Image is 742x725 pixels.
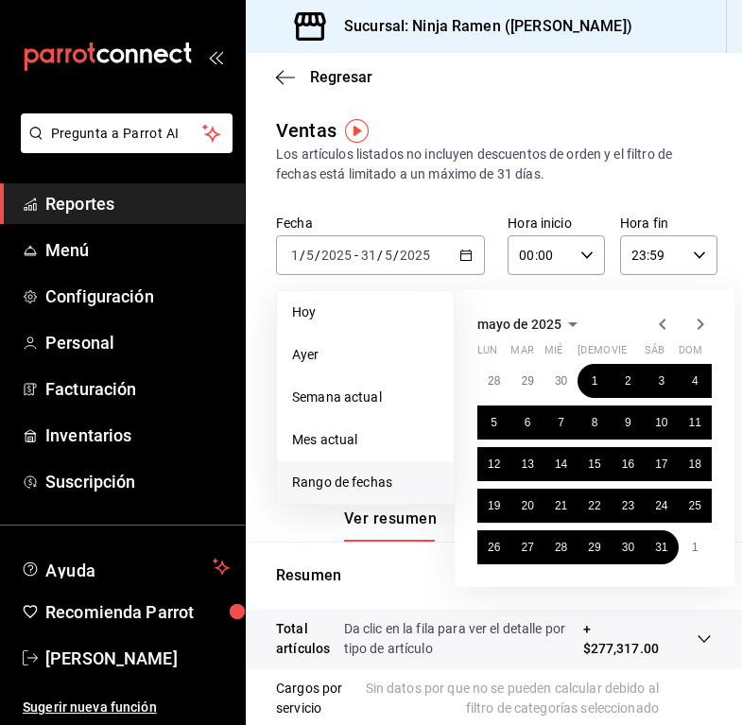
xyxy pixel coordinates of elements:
[555,499,567,512] abbr: 21 de mayo de 2025
[300,248,305,263] span: /
[592,374,598,388] abbr: 1 de mayo de 2025
[544,344,562,364] abbr: miércoles
[645,530,678,564] button: 31 de mayo de 2025
[578,489,611,523] button: 22 de mayo de 2025
[477,344,497,364] abbr: lunes
[622,457,634,471] abbr: 16 de mayo de 2025
[612,447,645,481] button: 16 de mayo de 2025
[45,646,230,671] span: [PERSON_NAME]
[510,530,544,564] button: 27 de mayo de 2025
[692,541,699,554] abbr: 1 de junio de 2025
[555,457,567,471] abbr: 14 de mayo de 2025
[612,364,645,398] button: 2 de mayo de 2025
[510,406,544,440] button: 6 de mayo de 2025
[384,248,393,263] input: --
[658,374,664,388] abbr: 3 de mayo de 2025
[558,416,564,429] abbr: 7 de mayo de 2025
[344,619,583,659] p: Da clic en la fila para ver el detalle por tipo de artículo
[45,599,230,625] span: Recomienda Parrot
[622,499,634,512] abbr: 23 de mayo de 2025
[320,248,353,263] input: ----
[45,376,230,402] span: Facturación
[276,68,372,86] button: Regresar
[625,374,631,388] abbr: 2 de mayo de 2025
[45,237,230,263] span: Menú
[645,406,678,440] button: 10 de mayo de 2025
[51,124,203,144] span: Pregunta a Parrot AI
[578,344,689,364] abbr: jueves
[583,619,659,659] p: + $277,317.00
[521,499,533,512] abbr: 20 de mayo de 2025
[544,364,578,398] button: 30 de abril de 2025
[544,489,578,523] button: 21 de mayo de 2025
[360,248,377,263] input: --
[393,248,399,263] span: /
[488,499,500,512] abbr: 19 de mayo de 2025
[276,145,712,184] div: Los artículos listados no incluyen descuentos de orden y el filtro de fechas está limitado a un m...
[329,15,632,38] h3: Sucursal: Ninja Ramen ([PERSON_NAME])
[578,406,611,440] button: 8 de mayo de 2025
[21,113,233,153] button: Pregunta a Parrot AI
[679,489,712,523] button: 25 de mayo de 2025
[349,679,712,718] p: Sin datos por que no se pueden calcular debido al filtro de categorías seleccionado
[645,489,678,523] button: 24 de mayo de 2025
[276,116,336,145] div: Ventas
[23,698,230,717] span: Sugerir nueva función
[508,216,605,230] label: Hora inicio
[655,457,667,471] abbr: 17 de mayo de 2025
[477,364,510,398] button: 28 de abril de 2025
[510,447,544,481] button: 13 de mayo de 2025
[292,473,439,492] span: Rango de fechas
[689,457,701,471] abbr: 18 de mayo de 2025
[578,447,611,481] button: 15 de mayo de 2025
[578,530,611,564] button: 29 de mayo de 2025
[477,313,584,336] button: mayo de 2025
[578,364,611,398] button: 1 de mayo de 2025
[544,447,578,481] button: 14 de mayo de 2025
[510,489,544,523] button: 20 de mayo de 2025
[354,248,358,263] span: -
[477,317,561,332] span: mayo de 2025
[310,68,372,86] span: Regresar
[620,216,717,230] label: Hora fin
[292,388,439,407] span: Semana actual
[679,364,712,398] button: 4 de mayo de 2025
[345,119,369,143] img: Tooltip marker
[555,541,567,554] abbr: 28 de mayo de 2025
[612,344,627,364] abbr: viernes
[292,345,439,365] span: Ayer
[315,248,320,263] span: /
[45,556,205,578] span: Ayuda
[679,344,702,364] abbr: domingo
[292,430,439,450] span: Mes actual
[290,248,300,263] input: --
[645,447,678,481] button: 17 de mayo de 2025
[510,364,544,398] button: 29 de abril de 2025
[588,499,600,512] abbr: 22 de mayo de 2025
[544,530,578,564] button: 28 de mayo de 2025
[276,216,485,230] label: Fecha
[399,248,431,263] input: ----
[305,248,315,263] input: --
[689,499,701,512] abbr: 25 de mayo de 2025
[612,489,645,523] button: 23 de mayo de 2025
[377,248,383,263] span: /
[679,406,712,440] button: 11 de mayo de 2025
[622,541,634,554] abbr: 30 de mayo de 2025
[276,679,349,718] p: Cargos por servicio
[488,457,500,471] abbr: 12 de mayo de 2025
[689,416,701,429] abbr: 11 de mayo de 2025
[276,619,344,659] p: Total artículos
[555,374,567,388] abbr: 30 de abril de 2025
[45,423,230,448] span: Inventarios
[45,469,230,494] span: Suscripción
[645,364,678,398] button: 3 de mayo de 2025
[276,564,712,587] p: Resumen
[477,489,510,523] button: 19 de mayo de 2025
[477,530,510,564] button: 26 de mayo de 2025
[521,374,533,388] abbr: 29 de abril de 2025
[491,416,497,429] abbr: 5 de mayo de 2025
[645,344,664,364] abbr: sábado
[655,499,667,512] abbr: 24 de mayo de 2025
